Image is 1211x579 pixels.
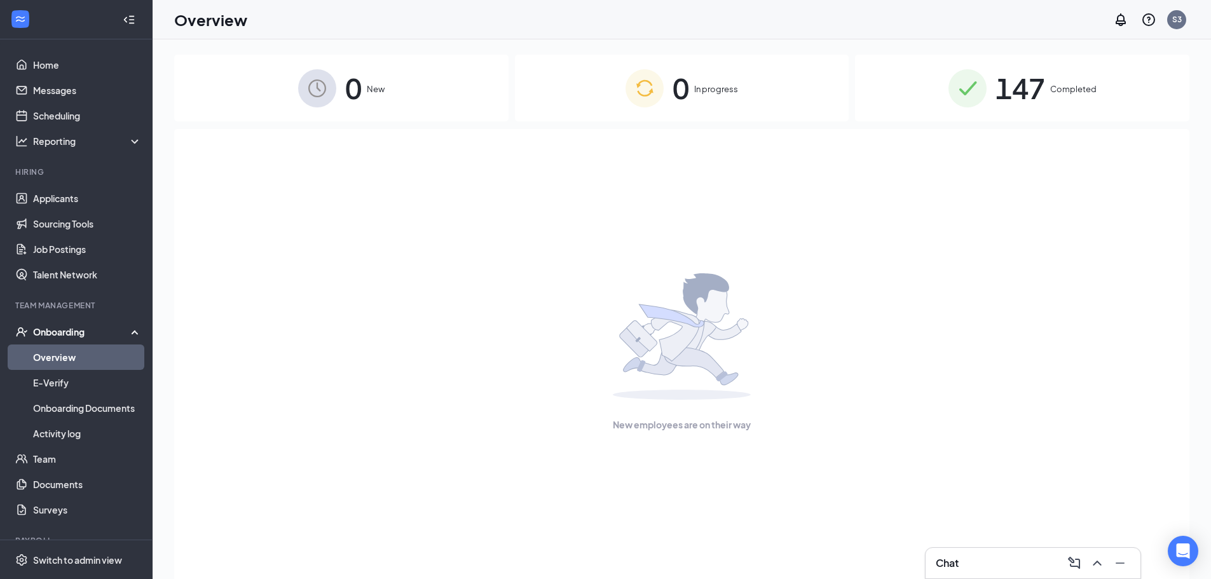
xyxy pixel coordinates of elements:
[694,83,738,95] span: In progress
[367,83,385,95] span: New
[1090,555,1105,571] svg: ChevronUp
[14,13,27,25] svg: WorkstreamLogo
[33,446,142,472] a: Team
[33,135,142,147] div: Reporting
[174,9,247,31] h1: Overview
[936,556,959,570] h3: Chat
[33,472,142,497] a: Documents
[33,236,142,262] a: Job Postings
[1087,553,1107,573] button: ChevronUp
[15,300,139,311] div: Team Management
[995,66,1045,110] span: 147
[33,395,142,421] a: Onboarding Documents
[1110,553,1130,573] button: Minimize
[1172,14,1182,25] div: S3
[15,554,28,566] svg: Settings
[15,325,28,338] svg: UserCheck
[33,78,142,103] a: Messages
[1067,555,1082,571] svg: ComposeMessage
[33,344,142,370] a: Overview
[33,52,142,78] a: Home
[33,186,142,211] a: Applicants
[1168,536,1198,566] div: Open Intercom Messenger
[1112,555,1128,571] svg: Minimize
[33,497,142,522] a: Surveys
[33,103,142,128] a: Scheduling
[1141,12,1156,27] svg: QuestionInfo
[345,66,362,110] span: 0
[33,262,142,287] a: Talent Network
[1064,553,1084,573] button: ComposeMessage
[33,421,142,446] a: Activity log
[613,418,751,432] span: New employees are on their way
[33,325,131,338] div: Onboarding
[123,13,135,26] svg: Collapse
[15,167,139,177] div: Hiring
[33,370,142,395] a: E-Verify
[15,535,139,546] div: Payroll
[33,554,122,566] div: Switch to admin view
[673,66,689,110] span: 0
[1113,12,1128,27] svg: Notifications
[33,211,142,236] a: Sourcing Tools
[15,135,28,147] svg: Analysis
[1050,83,1097,95] span: Completed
